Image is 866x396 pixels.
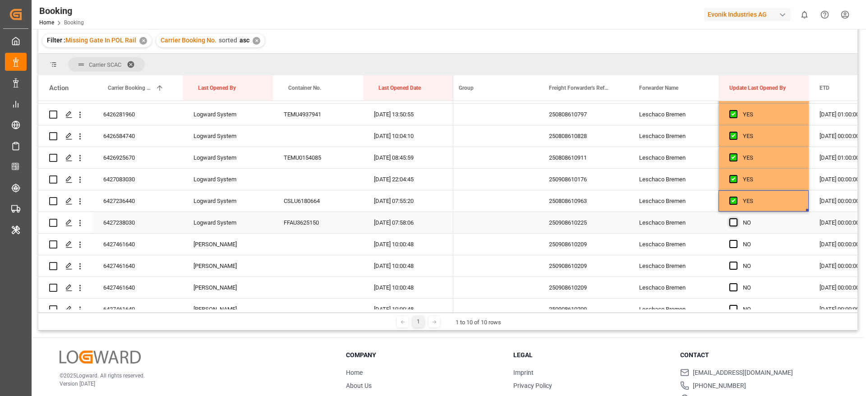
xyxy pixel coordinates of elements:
div: 250908610209 [538,299,628,320]
div: [DATE] 07:55:20 [363,190,453,212]
div: 250908610209 [538,234,628,255]
span: Freight Forwarder's Reference No. [549,85,609,91]
a: Privacy Policy [513,382,552,389]
div: Press SPACE to select this row. [38,125,453,147]
div: ✕ [139,37,147,45]
span: Container No. [288,85,321,91]
div: Booking [39,4,84,18]
button: Help Center [815,5,835,25]
div: Press SPACE to select this row. [38,299,453,320]
div: NO [743,277,798,298]
div: Logward System [183,125,273,147]
div: Press SPACE to select this row. [38,277,453,299]
div: Leschaco Bremen [628,125,719,147]
span: Forwarder Name [639,85,678,91]
span: Carrier Booking No. [108,85,152,91]
span: Carrier SCAC [89,61,121,68]
div: FFAU3625150 [273,212,363,233]
h3: Contact [680,350,836,360]
div: Logward System [183,147,273,168]
div: Action [49,84,69,92]
div: Press SPACE to select this row. [38,234,453,255]
div: 6427461640 [92,234,183,255]
div: [PERSON_NAME] [183,277,273,298]
div: NO [743,299,798,320]
div: TEMU4937941 [273,104,363,125]
div: [PERSON_NAME] [183,255,273,276]
div: Press SPACE to select this row. [38,190,453,212]
a: Home [39,19,54,26]
div: Press SPACE to select this row. [38,212,453,234]
div: 1 to 10 of 10 rows [456,318,501,327]
div: NO [743,234,798,255]
div: 250808610828 [538,125,628,147]
div: Logward System [183,169,273,190]
img: Logward Logo [60,350,141,364]
div: [PERSON_NAME] [183,299,273,320]
a: About Us [346,382,372,389]
div: Leschaco Bremen [628,190,719,212]
div: Leschaco Bremen [628,212,719,233]
div: 6427461640 [92,299,183,320]
a: Imprint [513,369,534,376]
div: Logward System [183,104,273,125]
div: Press SPACE to select this row. [38,255,453,277]
span: [EMAIL_ADDRESS][DOMAIN_NAME] [693,368,793,378]
div: YES [743,169,798,190]
div: YES [743,104,798,125]
span: Last Opened By [198,85,236,91]
div: YES [743,126,798,147]
div: 250808610911 [538,147,628,168]
div: [DATE] 10:04:10 [363,125,453,147]
div: 6427083030 [92,169,183,190]
span: Last Opened Date [378,85,421,91]
div: [DATE] 10:00:48 [363,255,453,276]
div: Leschaco Bremen [628,147,719,168]
span: ETD [820,85,829,91]
div: [DATE] 10:00:48 [363,234,453,255]
div: 6427461640 [92,277,183,298]
div: [DATE] 10:00:48 [363,299,453,320]
div: [DATE] 10:00:48 [363,277,453,298]
div: Leschaco Bremen [628,104,719,125]
div: 250908610176 [538,169,628,190]
span: Carrier Booking No. [161,37,216,44]
div: CSLU6180664 [273,190,363,212]
span: Missing Gate In POL Rail [65,37,136,44]
div: Press SPACE to select this row. [38,104,453,125]
div: Evonik Industries AG [704,8,791,21]
div: Logward System [183,212,273,233]
button: Evonik Industries AG [704,6,794,23]
div: 6427461640 [92,255,183,276]
div: Leschaco Bremen [628,169,719,190]
a: Home [346,369,363,376]
span: [PHONE_NUMBER] [693,381,746,391]
div: Leschaco Bremen [628,299,719,320]
div: Press SPACE to select this row. [38,147,453,169]
div: [PERSON_NAME] [183,234,273,255]
h3: Legal [513,350,669,360]
div: Logward System [183,190,273,212]
span: asc [240,37,249,44]
span: sorted [219,37,237,44]
span: Update Last Opened By [729,85,786,91]
div: 6426584740 [92,125,183,147]
div: Press SPACE to select this row. [38,169,453,190]
div: 250808610797 [538,104,628,125]
div: 250908610225 [538,212,628,233]
div: 250908610209 [538,255,628,276]
p: © 2025 Logward. All rights reserved. [60,372,323,380]
div: TEMU0154085 [273,147,363,168]
div: 6426925670 [92,147,183,168]
div: 250808610963 [538,190,628,212]
div: YES [743,147,798,168]
div: 250908610209 [538,277,628,298]
h3: Company [346,350,502,360]
div: 6426281960 [92,104,183,125]
div: 6427236440 [92,190,183,212]
div: NO [743,256,798,276]
div: [DATE] 22:04:45 [363,169,453,190]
